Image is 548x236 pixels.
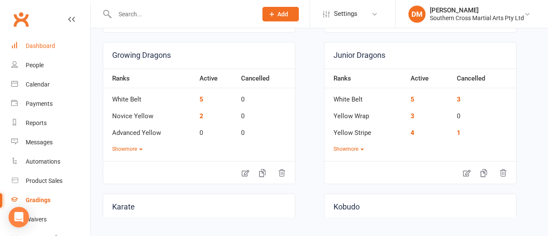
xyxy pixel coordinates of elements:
[112,145,143,153] button: Showmore
[11,152,90,171] a: Automations
[200,96,203,103] a: 5
[11,56,90,75] a: People
[406,69,453,88] th: Active
[195,122,237,138] td: 0
[11,114,90,133] a: Reports
[103,69,195,88] th: Ranks
[26,139,53,146] div: Messages
[237,88,295,105] td: 0
[11,133,90,152] a: Messages
[411,129,414,137] a: 4
[237,122,295,138] td: 0
[457,129,461,137] a: 1
[262,7,299,21] button: Add
[103,88,195,105] td: White Belt
[430,14,524,22] div: Southern Cross Martial Arts Pty Ltd
[26,197,51,203] div: Gradings
[103,105,195,122] td: Novice Yellow
[11,171,90,191] a: Product Sales
[325,122,406,138] td: Yellow Stripe
[430,6,524,14] div: [PERSON_NAME]
[325,88,406,105] td: White Belt
[103,194,295,220] a: Karate
[11,210,90,229] a: Waivers
[26,216,47,223] div: Waivers
[411,96,414,103] a: 5
[26,42,55,49] div: Dashboard
[277,11,288,18] span: Add
[11,94,90,114] a: Payments
[103,42,295,69] a: Growing Dragons
[237,105,295,122] td: 0
[26,81,50,88] div: Calendar
[237,69,295,88] th: Cancelled
[10,9,32,30] a: Clubworx
[457,96,461,103] a: 3
[334,145,364,153] button: Showmore
[411,112,414,120] a: 3
[408,6,426,23] div: DM
[9,207,29,227] div: Open Intercom Messenger
[453,105,516,122] td: 0
[453,69,516,88] th: Cancelled
[325,42,516,69] a: Junior Dragons
[325,105,406,122] td: Yellow Wrap
[11,191,90,210] a: Gradings
[334,4,357,24] span: Settings
[103,122,195,138] td: Advanced Yellow
[325,194,516,220] a: Kobudo
[26,158,60,165] div: Automations
[112,8,251,20] input: Search...
[26,177,63,184] div: Product Sales
[26,119,47,126] div: Reports
[11,75,90,94] a: Calendar
[11,36,90,56] a: Dashboard
[195,69,237,88] th: Active
[26,62,44,69] div: People
[325,69,406,88] th: Ranks
[200,112,203,120] a: 2
[26,100,53,107] div: Payments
